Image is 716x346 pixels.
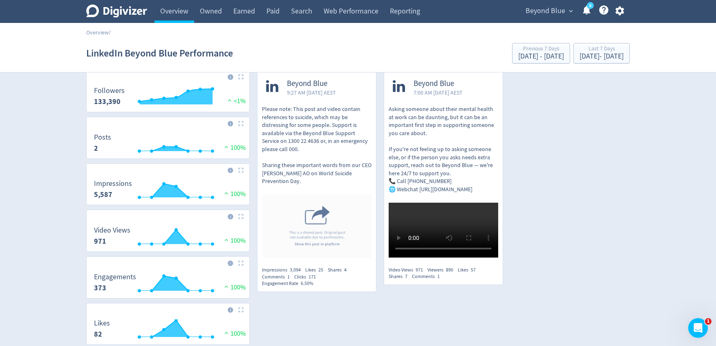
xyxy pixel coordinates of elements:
[580,53,624,60] div: [DATE] - [DATE]
[287,79,336,88] span: Beyond Blue
[94,86,125,95] dt: Followers
[90,180,246,201] svg: Impressions 5,587
[90,273,246,295] svg: Engagements 373
[222,237,230,243] img: positive-performance.svg
[90,87,246,109] svg: Followers 133,390
[94,272,136,282] dt: Engagements
[344,267,347,273] span: 4
[109,29,111,36] span: /
[222,330,230,336] img: positive-performance.svg
[262,280,318,287] div: Engagement Rate
[287,274,290,280] span: 1
[414,79,463,88] span: Beyond Blue
[222,190,246,198] span: 100%
[523,5,575,18] button: Beyond Blue
[262,274,294,280] div: Comments
[94,133,111,142] dt: Posts
[262,267,305,274] div: Impressions
[290,267,301,273] span: 3,094
[94,236,106,246] strong: 971
[222,283,246,292] span: 100%
[458,267,480,274] div: Likes
[567,7,575,15] span: expand_more
[90,133,246,155] svg: Posts 2
[446,267,453,273] span: 890
[389,105,498,194] p: Asking someone about their mental health at work can be daunting, but it can be an important firs...
[518,53,564,60] div: [DATE] - [DATE]
[238,74,244,79] img: Placeholder
[94,329,102,339] strong: 82
[238,214,244,219] img: Placeholder
[222,144,246,152] span: 100%
[414,88,463,97] span: 7:00 AM [DATE] AEST
[589,3,591,9] text: 5
[688,318,708,338] iframe: Intercom live chat
[580,46,624,53] div: Last 7 Days
[318,267,323,273] span: 25
[471,267,476,273] span: 57
[94,283,106,293] strong: 373
[226,97,234,103] img: positive-performance.svg
[526,5,565,18] span: Beyond Blue
[389,267,427,274] div: Video Views
[222,237,246,245] span: 100%
[86,29,109,36] a: Overview
[238,307,244,312] img: Placeholder
[405,273,407,280] span: 7
[412,273,444,280] div: Comments
[222,330,246,338] span: 100%
[238,121,244,126] img: Placeholder
[573,43,630,63] button: Last 7 Days[DATE]- [DATE]
[94,319,110,328] dt: Likes
[294,274,320,280] div: Clicks
[94,143,98,153] strong: 2
[301,280,313,287] span: 6.50%
[94,190,112,199] strong: 5,587
[262,194,371,258] img: Shared Post
[512,43,570,63] button: Previous 7 Days[DATE] - [DATE]
[389,273,412,280] div: Shares
[222,190,230,196] img: positive-performance.svg
[416,267,423,273] span: 971
[238,260,244,266] img: Placeholder
[90,226,246,248] svg: Video Views 971
[257,70,376,260] a: Beyond Blue9:27 AM [DATE] AESTPlease note: This post and video contain references to suicide, whi...
[305,267,328,274] div: Likes
[238,167,244,173] img: Placeholder
[287,88,336,97] span: 9:27 AM [DATE] AEST
[587,2,594,9] a: 5
[705,318,712,325] span: 1
[427,267,458,274] div: Viewers
[518,46,564,53] div: Previous 7 Days
[222,283,230,289] img: positive-performance.svg
[437,273,440,280] span: 1
[309,274,316,280] span: 171
[262,105,371,185] p: Please note: This post and video contain references to suicide, which may be distressing for some...
[94,97,121,106] strong: 133,390
[328,267,351,274] div: Shares
[384,70,503,260] a: Beyond Blue7:00 AM [DATE] AESTAsking someone about their mental health at work can be daunting, b...
[226,97,246,105] span: <1%
[222,144,230,150] img: positive-performance.svg
[86,40,233,66] h1: LinkedIn Beyond Blue Performance
[94,179,132,188] dt: Impressions
[94,226,130,235] dt: Video Views
[90,319,246,341] svg: Likes 82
